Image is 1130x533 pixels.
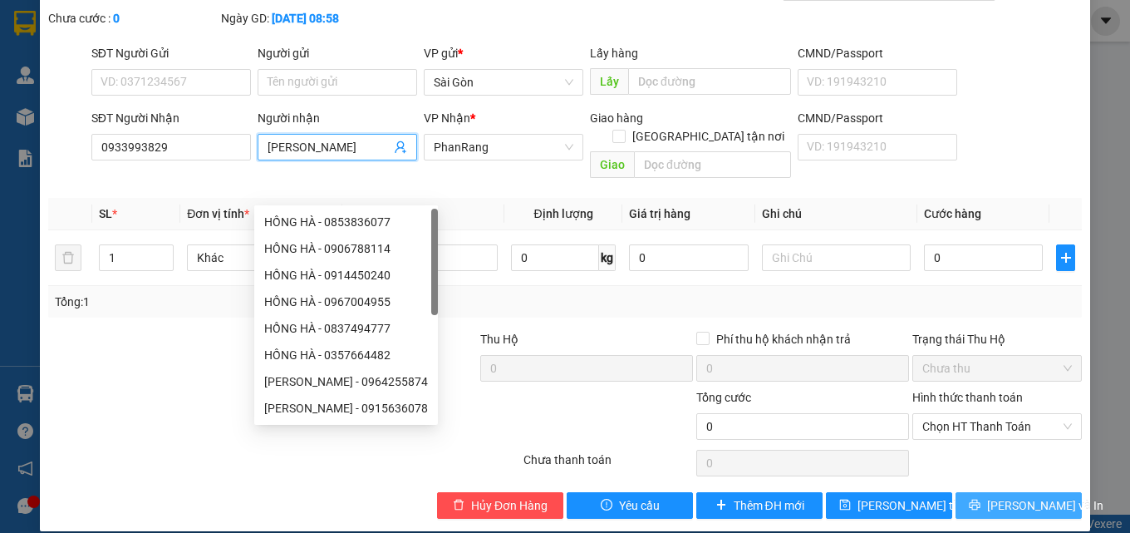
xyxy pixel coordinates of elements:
div: HỒNG HÀ - 0837494777 [264,319,428,338]
b: 0 [113,12,120,25]
span: Giá trị hàng [629,207,690,220]
span: [PERSON_NAME] và In [987,496,1103,515]
button: plusThêm ĐH mới [696,492,823,519]
button: deleteHủy Đơn Hàng [437,492,563,519]
div: HỒNG HÀ - 0906788114 [254,235,438,262]
div: HỒNG HÀ - 0853836077 [264,213,428,231]
span: [GEOGRAPHIC_DATA] tận nơi [626,127,791,146]
input: Dọc đường [628,68,791,95]
th: Ghi chú [755,198,917,230]
div: Người nhận [258,109,417,127]
span: plus [1057,251,1074,264]
span: save [839,499,851,512]
div: Hồng Hà - 0964255874 [254,368,438,395]
div: HỒNG HÀ - 0357664482 [254,342,438,368]
span: Giao [590,151,634,178]
span: Đơn vị tính [187,207,249,220]
span: Lấy hàng [590,47,638,60]
span: Thêm ĐH mới [734,496,804,515]
div: HỒNG HÀ - 0853836077 [254,209,438,235]
button: plus [1056,244,1075,271]
div: HỒNG HÀ - 0357664482 [264,346,428,364]
span: printer [969,499,980,512]
div: Tổng: 1 [55,293,438,311]
div: Hồng Hà - 0915636078 [254,395,438,422]
div: HỒNG HÀ - 0906788114 [264,239,428,258]
div: Người gửi [258,44,417,62]
span: Định lượng [534,207,593,220]
div: VP gửi [424,44,583,62]
div: HỒNG HÀ - 0914450240 [264,266,428,284]
span: user-add [394,141,407,154]
button: exclamation-circleYêu cầu [567,492,693,519]
div: SĐT Người Nhận [91,109,251,127]
span: Hủy Đơn Hàng [471,496,548,515]
span: plus [715,499,727,512]
button: save[PERSON_NAME] thay đổi [826,492,952,519]
span: Sài Gòn [434,70,573,95]
div: Ngày GD: [221,9,391,27]
span: Yêu cầu [619,496,660,515]
input: Dọc đường [634,151,791,178]
span: Chọn HT Thanh Toán [922,414,1072,439]
div: HỒNG HÀ - 0967004955 [254,289,438,315]
b: [DATE] 08:58 [272,12,339,25]
div: CMND/Passport [798,109,957,127]
span: PhanRang [434,135,573,160]
div: Trạng thái Thu Hộ [912,330,1082,348]
span: Cước hàng [924,207,981,220]
div: CMND/Passport [798,44,957,62]
span: Giao hàng [590,111,643,125]
span: delete [453,499,464,512]
div: Chưa thanh toán [522,451,695,480]
div: HỒNG HÀ - 0837494777 [254,315,438,342]
span: [PERSON_NAME] thay đổi [857,496,990,515]
span: kg [599,244,616,271]
div: [PERSON_NAME] - 0915636078 [264,399,428,417]
span: Tổng cước [696,391,751,404]
span: VP Nhận [424,111,470,125]
div: HỒNG HÀ - 0914450240 [254,262,438,289]
span: Phí thu hộ khách nhận trả [710,330,857,348]
span: exclamation-circle [601,499,612,512]
span: SL [99,207,112,220]
div: SĐT Người Gửi [91,44,251,62]
span: Lấy [590,68,628,95]
span: Thu Hộ [480,333,518,346]
div: HỒNG HÀ - 0967004955 [264,293,428,311]
button: delete [55,244,81,271]
label: Hình thức thanh toán [912,391,1023,404]
span: Khác [197,245,326,270]
span: Chưa thu [922,356,1072,381]
input: Ghi Chú [762,244,911,271]
button: printer[PERSON_NAME] và In [956,492,1082,519]
div: Chưa cước : [48,9,218,27]
div: [PERSON_NAME] - 0964255874 [264,373,428,391]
